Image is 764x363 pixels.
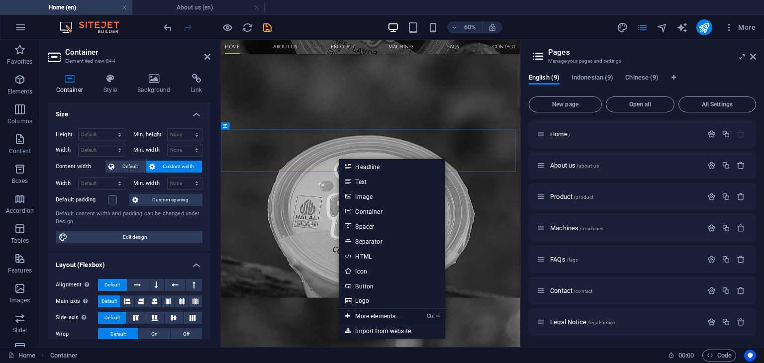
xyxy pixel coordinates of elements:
button: design [617,21,629,33]
a: Image [339,189,445,204]
p: Favorites [7,58,32,66]
span: Default [104,279,120,291]
a: Logo [339,293,445,308]
div: Settings [707,318,716,326]
div: Contact/contact [547,287,702,294]
i: On resize automatically adjust zoom level to fit chosen device. [488,23,497,32]
button: New page [529,96,602,112]
button: Default [98,328,138,340]
label: Width [56,181,78,186]
a: Separator [339,234,445,249]
span: /about-us [576,163,599,169]
span: All Settings [683,101,752,107]
button: publish [696,19,712,35]
h4: Container [48,74,95,94]
div: Language Tabs [529,74,756,92]
span: Edit design [71,231,199,243]
span: Default [101,295,117,307]
i: Design (Ctrl+Alt+Y) [617,22,628,33]
button: Usercentrics [744,350,756,362]
a: Headline [339,159,445,174]
button: Custom width [146,161,202,173]
span: Click to select. Double-click to edit [50,350,78,362]
div: About us/about-us [547,162,702,169]
i: ⏎ [436,313,440,319]
button: Custom spacing [129,194,202,206]
div: Duplicate [722,130,730,138]
label: Content width [56,161,105,173]
span: Code [707,350,732,362]
div: Duplicate [722,161,730,170]
p: Accordion [6,207,34,215]
span: Chinese (9) [625,72,659,86]
p: Tables [11,237,29,245]
div: Remove [737,255,745,264]
button: Code [702,350,736,362]
a: Button [339,278,445,293]
button: Default [98,279,127,291]
i: AI Writer [676,22,688,33]
span: On [151,328,158,340]
span: Click to open page [550,162,599,169]
h2: Container [65,48,210,57]
span: Off [183,328,190,340]
a: Icon [339,264,445,278]
span: Default [104,312,120,324]
div: Duplicate [722,318,730,326]
span: Custom width [158,161,199,173]
div: Settings [707,224,716,232]
p: Elements [7,88,33,95]
label: Main axis [56,295,98,307]
i: Navigator [657,22,668,33]
nav: breadcrumb [50,350,78,362]
div: Settings [707,286,716,295]
label: Width [56,147,78,153]
span: Click to open page [550,318,615,326]
h4: Style [95,74,129,94]
div: Home/ [547,131,702,137]
label: Side axis [56,312,98,324]
button: Open all [606,96,674,112]
button: All Settings [678,96,756,112]
button: undo [162,21,174,33]
button: More [720,19,760,35]
a: HTML [339,249,445,264]
h6: 60% [462,21,478,33]
div: Remove [737,224,745,232]
i: Publish [698,22,710,33]
span: Default [117,161,143,173]
button: Default [98,295,120,307]
div: Remove [737,192,745,201]
button: Default [98,312,126,324]
button: pages [637,21,649,33]
i: Undo: Move elements (Ctrl+Z) [162,22,174,33]
label: Min. width [133,147,167,153]
label: Alignment [56,279,98,291]
button: save [261,21,273,33]
div: Product/product [547,193,702,200]
span: / [569,132,571,137]
span: New page [533,101,597,107]
span: Default [110,328,126,340]
div: The startpage cannot be deleted [737,130,745,138]
i: Reload page [242,22,253,33]
h3: Element #ed-new-844 [65,57,191,66]
a: Spacer [339,219,445,234]
label: Min. height [133,132,167,137]
h4: About us (en) [132,2,265,13]
span: Click to open page [550,256,578,263]
button: Default [105,161,146,173]
p: Images [10,296,30,304]
button: Edit design [56,231,202,243]
h4: Size [48,102,210,120]
h4: Layout (Flexbox) [48,253,210,271]
a: Import from website [339,324,445,339]
span: /faqs [567,257,578,263]
span: /legal-notice [587,320,615,325]
h3: Manage your pages and settings [548,57,736,66]
a: Ctrl⏎More elements ... [339,309,407,324]
div: Machines/machines [547,225,702,231]
div: Duplicate [722,224,730,232]
span: Open all [610,101,670,107]
span: More [724,22,756,32]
